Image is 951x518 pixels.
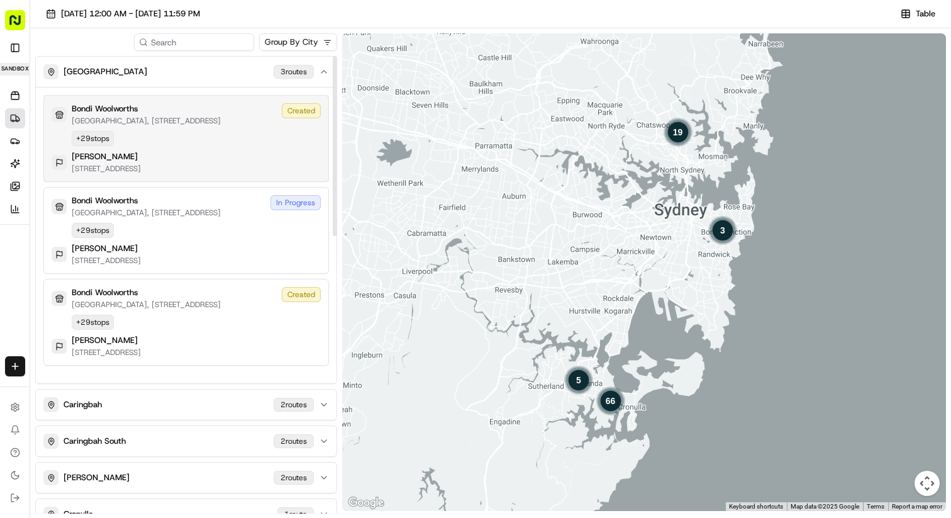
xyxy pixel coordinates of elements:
[265,37,318,48] span: Group By City
[892,503,942,510] a: Report a map error
[596,386,626,416] div: 3 routes. 0 pickups and 65 dropoffs.
[72,131,114,146] div: + 29 stops
[867,503,884,510] a: Terms
[663,117,693,147] div: 19
[72,256,141,266] p: [STREET_ADDRESS]
[64,472,130,483] p: [PERSON_NAME]
[13,120,35,143] img: 1736555255976-a54dd68f-1ca7-489b-9aae-adbdc363a1c4
[274,434,314,448] div: 2 route s
[72,116,221,126] p: [GEOGRAPHIC_DATA], [STREET_ADDRESS]
[663,117,693,147] div: 1 route. 0 pickups and 19 dropoffs.
[214,124,229,139] button: Start new chat
[101,177,207,200] a: 💻API Documentation
[36,426,336,456] button: Caringbah South2routes
[274,398,314,412] div: 2 route s
[13,13,38,38] img: Nash
[345,495,387,511] a: Open this area in Google Maps (opens a new window)
[708,215,738,245] div: 3 routes. 3 pickups and 0 dropoffs.
[895,5,941,23] button: Table
[33,81,208,94] input: Clear
[106,184,116,194] div: 💻
[274,65,314,79] div: 3 route s
[274,471,314,485] div: 2 route s
[134,33,254,51] input: Search
[36,390,336,420] button: Caringbah2routes
[36,57,336,87] button: [GEOGRAPHIC_DATA]3routes
[89,213,152,223] a: Powered byPylon
[61,8,200,20] span: [DATE] 12:00 AM - [DATE] 11:59 PM
[564,365,594,395] div: 5
[916,8,935,20] span: Table
[8,177,101,200] a: 📗Knowledge Base
[72,243,138,254] p: [PERSON_NAME]
[125,213,152,223] span: Pylon
[25,183,96,195] span: Knowledge Base
[791,503,859,510] span: Map data ©2025 Google
[564,365,594,395] div: 2 routes. 0 pickups and 3 dropoffs.
[72,195,138,206] p: Bondi Woolworths
[708,215,738,245] div: 3
[72,287,138,298] p: Bondi Woolworths
[43,133,159,143] div: We're available if you need us!
[915,471,940,496] button: Map camera controls
[13,184,23,194] div: 📗
[36,87,336,383] div: [GEOGRAPHIC_DATA]3routes
[40,5,206,23] button: [DATE] 12:00 AM - [DATE] 11:59 PM
[596,386,626,416] div: 66
[43,120,206,133] div: Start new chat
[72,103,138,115] p: Bondi Woolworths
[72,300,221,310] p: [GEOGRAPHIC_DATA], [STREET_ADDRESS]
[64,399,102,410] p: Caringbah
[72,208,221,218] p: [GEOGRAPHIC_DATA], [STREET_ADDRESS]
[345,495,387,511] img: Google
[13,50,229,70] p: Welcome 👋
[72,164,141,174] p: [STREET_ADDRESS]
[36,463,336,493] button: [PERSON_NAME]2routes
[72,335,138,346] p: [PERSON_NAME]
[72,347,141,358] p: [STREET_ADDRESS]
[72,223,114,238] div: + 29 stops
[72,151,138,162] p: [PERSON_NAME]
[119,183,202,195] span: API Documentation
[729,502,783,511] button: Keyboard shortcuts
[64,436,126,447] p: Caringbah South
[64,66,147,77] p: [GEOGRAPHIC_DATA]
[72,315,114,330] div: + 29 stops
